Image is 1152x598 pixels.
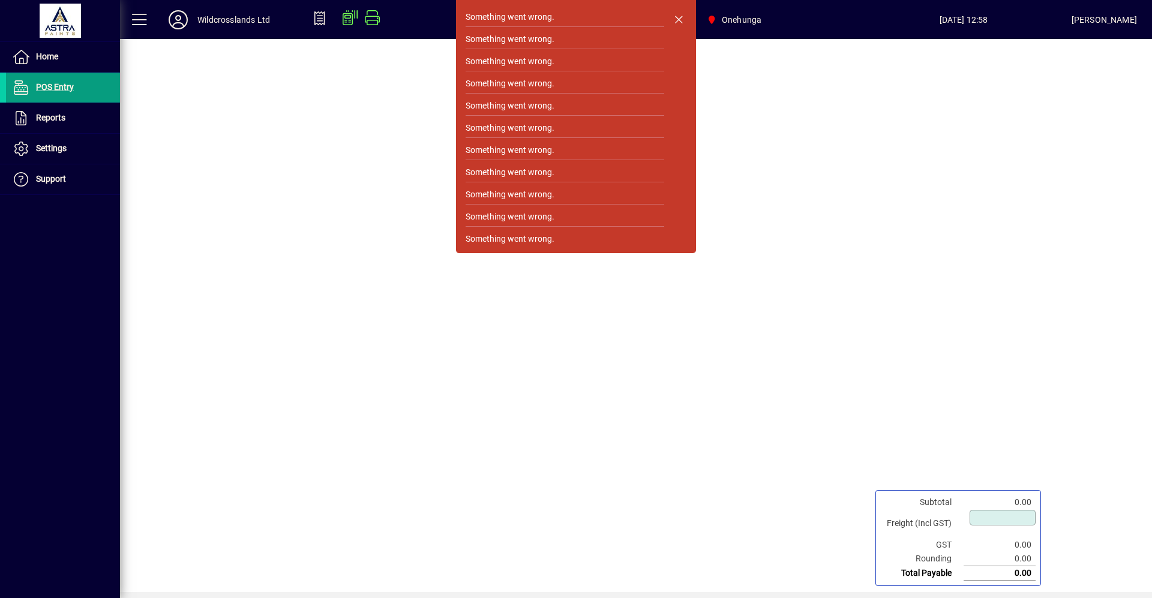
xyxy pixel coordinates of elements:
[722,10,761,29] span: Onehunga
[881,538,964,552] td: GST
[964,566,1036,581] td: 0.00
[197,10,270,29] div: Wildcrosslands Ltd
[36,82,74,92] span: POS Entry
[881,566,964,581] td: Total Payable
[36,174,66,184] span: Support
[466,144,554,157] div: Something went wrong.
[6,164,120,194] a: Support
[856,10,1071,29] span: [DATE] 12:58
[36,52,58,61] span: Home
[6,42,120,72] a: Home
[881,509,964,538] td: Freight (Incl GST)
[6,134,120,164] a: Settings
[466,55,554,68] div: Something went wrong.
[36,143,67,153] span: Settings
[881,552,964,566] td: Rounding
[6,103,120,133] a: Reports
[466,77,554,90] div: Something went wrong.
[964,538,1036,552] td: 0.00
[466,100,554,112] div: Something went wrong.
[466,188,554,201] div: Something went wrong.
[964,552,1036,566] td: 0.00
[964,495,1036,509] td: 0.00
[159,9,197,31] button: Profile
[881,495,964,509] td: Subtotal
[1072,10,1137,29] div: [PERSON_NAME]
[466,122,554,134] div: Something went wrong.
[36,113,65,122] span: Reports
[701,9,766,31] span: Onehunga
[466,233,554,245] div: Something went wrong.
[466,211,554,223] div: Something went wrong.
[466,33,554,46] div: Something went wrong.
[466,166,554,179] div: Something went wrong.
